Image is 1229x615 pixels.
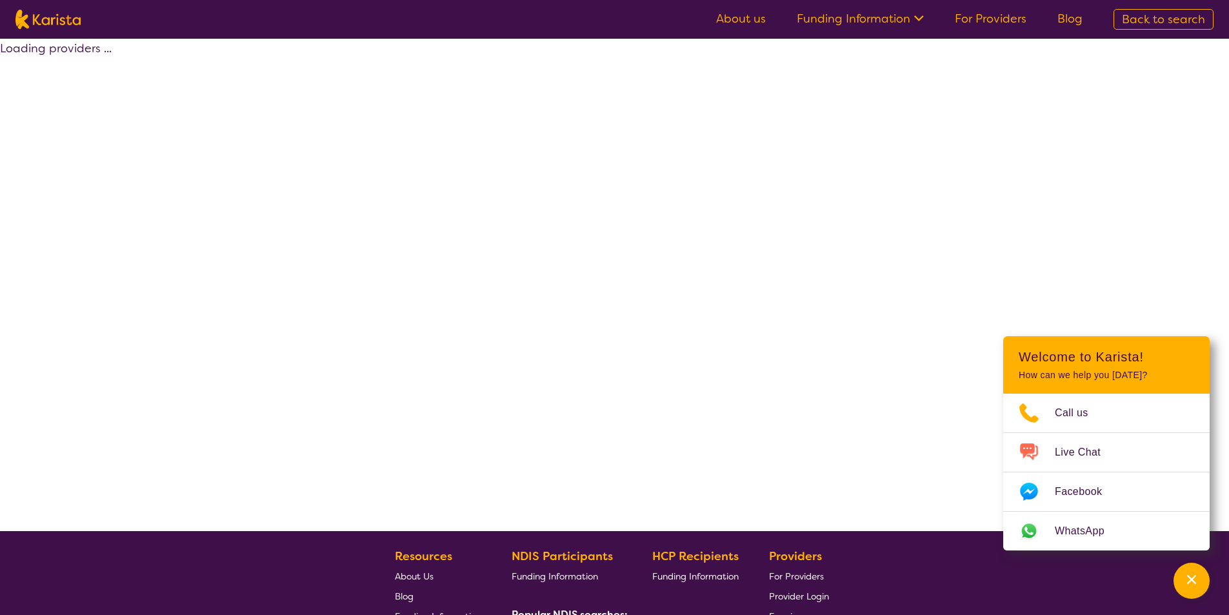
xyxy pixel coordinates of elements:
[1057,11,1083,26] a: Blog
[1122,12,1205,27] span: Back to search
[512,566,623,586] a: Funding Information
[1055,443,1116,462] span: Live Chat
[395,549,452,564] b: Resources
[716,11,766,26] a: About us
[1114,9,1214,30] a: Back to search
[512,549,613,564] b: NDIS Participants
[1019,370,1194,381] p: How can we help you [DATE]?
[955,11,1026,26] a: For Providers
[512,570,598,582] span: Funding Information
[1174,563,1210,599] button: Channel Menu
[769,590,829,602] span: Provider Login
[1003,512,1210,550] a: Web link opens in a new tab.
[769,549,822,564] b: Providers
[15,10,81,29] img: Karista logo
[1055,403,1104,423] span: Call us
[395,570,434,582] span: About Us
[769,586,829,606] a: Provider Login
[652,566,739,586] a: Funding Information
[652,570,739,582] span: Funding Information
[769,570,824,582] span: For Providers
[395,586,481,606] a: Blog
[652,549,739,564] b: HCP Recipients
[1003,394,1210,550] ul: Choose channel
[1055,482,1117,501] span: Facebook
[769,566,829,586] a: For Providers
[1019,349,1194,365] h2: Welcome to Karista!
[1003,336,1210,550] div: Channel Menu
[395,566,481,586] a: About Us
[797,11,924,26] a: Funding Information
[395,590,414,602] span: Blog
[1055,521,1120,541] span: WhatsApp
